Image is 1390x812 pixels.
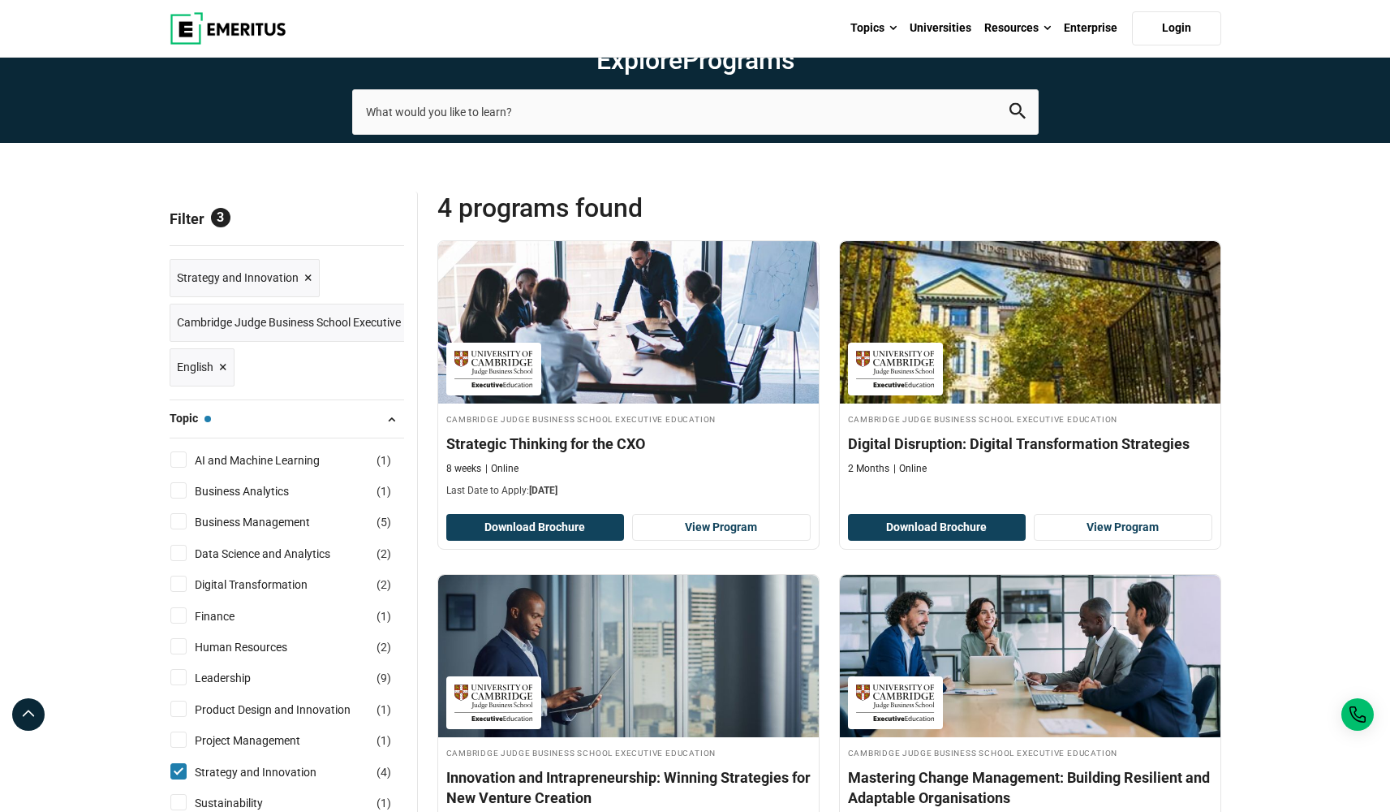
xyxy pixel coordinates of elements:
[381,516,387,529] span: 5
[195,576,340,594] a: Digital Transformation
[377,482,391,500] span: ( )
[438,575,819,737] img: Innovation and Intrapreneurship: Winning Strategies for New Venture Creation | Online Strategy an...
[1034,514,1212,542] a: View Program
[170,259,320,297] a: Strategy and Innovation ×
[438,241,819,506] a: Leadership Course by Cambridge Judge Business School Executive Education - September 11, 2025 Cam...
[195,638,320,656] a: Human Resources
[195,732,333,749] a: Project Management
[856,685,935,721] img: Cambridge Judge Business School Executive Education
[170,348,235,387] a: English ×
[195,513,342,531] a: Business Management
[170,192,404,245] p: Filter
[377,545,391,563] span: ( )
[682,45,794,76] span: Programs
[840,241,1220,404] img: Digital Disruption: Digital Transformation Strategies | Online Digital Transformation Course
[177,358,213,376] span: English
[377,763,391,781] span: ( )
[381,797,387,810] span: 1
[377,701,391,719] span: ( )
[170,407,404,431] button: Topic
[377,732,391,749] span: ( )
[437,192,829,224] span: 4 Programs found
[195,545,363,563] a: Data Science and Analytics
[446,767,811,808] h4: Innovation and Intrapreneurship: Winning Strategies for New Venture Creation
[381,547,387,560] span: 2
[1132,11,1221,45] a: Login
[446,514,625,542] button: Download Brochure
[446,412,811,425] h4: Cambridge Judge Business School Executive Education
[381,578,387,591] span: 2
[381,610,387,623] span: 1
[848,745,1212,759] h4: Cambridge Judge Business School Executive Education
[195,701,383,719] a: Product Design and Innovation
[446,434,811,454] h4: Strategic Thinking for the CXO
[381,734,387,747] span: 1
[529,485,557,496] span: [DATE]
[632,514,811,542] a: View Program
[848,767,1212,808] h4: Mastering Change Management: Building Resilient and Adaptable Organisations
[377,669,391,687] span: ( )
[1009,102,1026,121] button: search
[377,451,391,469] span: ( )
[381,485,387,498] span: 1
[840,575,1220,737] img: Mastering Change Management: Building Resilient and Adaptable Organisations | Online Business Man...
[219,356,227,379] span: ×
[848,514,1026,542] button: Download Brochure
[195,794,295,812] a: Sustainability
[454,351,533,387] img: Cambridge Judge Business School Executive Education
[377,794,391,812] span: ( )
[848,412,1212,425] h4: Cambridge Judge Business School Executive Education
[170,304,476,342] a: Cambridge Judge Business School Executive Education ×
[177,313,454,331] span: Cambridge Judge Business School Executive Education
[856,351,935,387] img: Cambridge Judge Business School Executive Education
[438,241,819,404] img: Strategic Thinking for the CXO | Online Leadership Course
[381,703,387,716] span: 1
[454,685,533,721] img: Cambridge Judge Business School Executive Education
[195,607,267,625] a: Finance
[381,672,387,685] span: 9
[381,766,387,779] span: 4
[446,462,481,476] p: 8 weeks
[177,269,299,287] span: Strategy and Innovation
[377,513,391,531] span: ( )
[848,434,1212,454] h4: Digital Disruption: Digital Transformation Strategies
[195,669,283,687] a: Leadership
[211,208,230,227] span: 3
[170,409,211,427] span: Topic
[381,641,387,654] span: 2
[377,638,391,656] span: ( )
[1009,106,1026,122] a: search
[354,210,404,231] a: Reset all
[377,576,391,594] span: ( )
[352,44,1039,76] h1: Explore
[304,266,312,290] span: ×
[446,484,811,498] p: Last Date to Apply:
[485,462,519,476] p: Online
[195,482,321,500] a: Business Analytics
[893,462,927,476] p: Online
[848,462,889,476] p: 2 Months
[195,763,349,781] a: Strategy and Innovation
[840,241,1220,484] a: Digital Transformation Course by Cambridge Judge Business School Executive Education - Cambridge ...
[377,607,391,625] span: ( )
[195,451,352,469] a: AI and Machine Learning
[381,454,387,467] span: 1
[446,745,811,759] h4: Cambridge Judge Business School Executive Education
[352,89,1039,135] input: search-page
